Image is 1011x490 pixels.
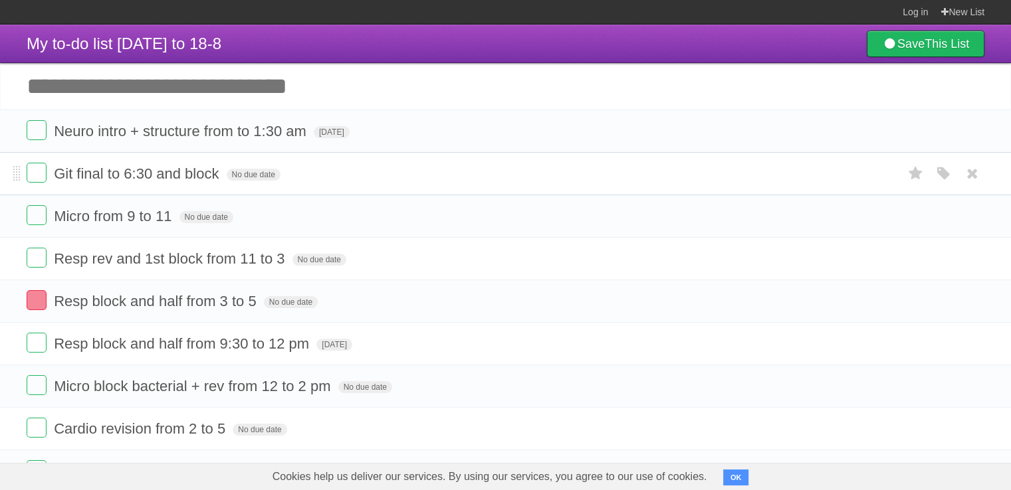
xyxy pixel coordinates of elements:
span: Cardio revision from 2 to 5 [54,420,229,437]
label: Done [27,205,47,225]
span: No due date [227,169,281,181]
label: Done [27,248,47,268]
span: Git final to 6:30 and block [54,165,222,182]
b: This List [925,37,969,50]
span: No due date [233,424,286,436]
span: Micro from 9 to 11 [54,208,175,224]
label: Done [27,333,47,353]
span: Resp block and half from 9:30 to 12 pm [54,335,312,352]
label: Done [27,460,47,480]
span: [DATE] [314,126,350,138]
span: Cookies help us deliver our services. By using our services, you agree to our use of cookies. [259,463,721,490]
label: Done [27,163,47,183]
label: Done [27,290,47,310]
span: No due date [179,211,233,223]
label: Done [27,375,47,395]
span: No due date [264,296,318,308]
span: No due date [338,381,392,393]
a: SaveThis List [867,31,984,57]
span: Resp rev and 1st block from 11 to 3 [54,250,288,267]
span: No due date [292,254,346,266]
span: My to-do list [DATE] to 18-8 [27,35,221,52]
label: Star task [903,163,929,185]
span: Neuro intro + structure from to 1:30 am [54,123,310,139]
label: Done [27,120,47,140]
button: OK [723,469,749,485]
span: Micro block bacterial + rev from 12 to 2 pm [54,378,334,394]
span: [DATE] [316,339,352,351]
label: Done [27,418,47,438]
span: Resp block and half from 3 to 5 [54,293,260,309]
